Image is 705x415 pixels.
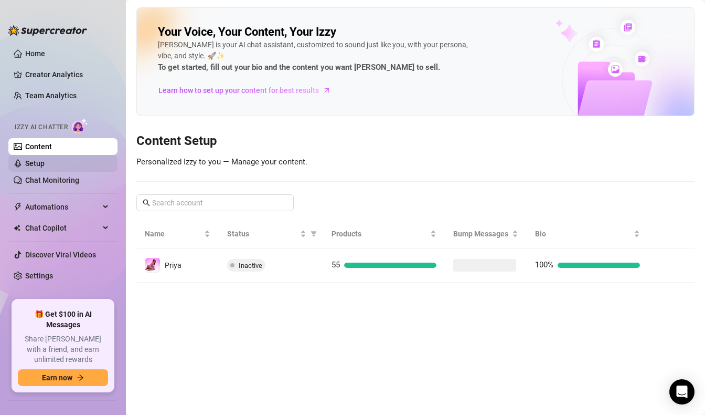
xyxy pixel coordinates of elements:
img: logo-BBDzfeDw.svg [8,25,87,36]
div: Open Intercom Messenger [669,379,695,404]
th: Bump Messages [445,220,527,248]
span: arrow-right [322,85,332,96]
span: Automations [25,199,100,215]
span: Learn how to set up your content for best results [158,85,319,96]
a: Creator Analytics [25,66,109,83]
th: Products [323,220,445,248]
span: filter [308,226,319,242]
h3: Content Setup [136,133,695,150]
div: [PERSON_NAME] is your AI chat assistant, customized to sound just like you, with your persona, vi... [158,39,473,74]
h2: Your Voice, Your Content, Your Izzy [158,25,336,39]
a: Team Analytics [25,91,77,100]
a: Setup [25,159,45,168]
img: Priya [145,258,160,273]
img: Chat Copilot [14,224,20,232]
input: Search account [152,197,279,209]
span: Personalized Izzy to you — Manage your content. [136,157,307,167]
th: Name [136,220,219,248]
a: Home [25,49,45,58]
span: Izzy AI Chatter [15,122,68,132]
img: ai-chatter-content-library-cLFOSyPT.png [531,8,694,116]
span: Name [145,228,202,240]
span: Bump Messages [453,228,510,240]
th: Bio [527,220,648,248]
img: AI Chatter [72,118,88,133]
span: Share [PERSON_NAME] with a friend, and earn unlimited rewards [18,334,108,365]
span: thunderbolt [14,203,22,211]
span: Earn now [42,373,72,382]
span: Chat Copilot [25,220,100,236]
a: Settings [25,272,53,280]
span: filter [311,231,317,237]
button: Earn nowarrow-right [18,369,108,386]
a: Chat Monitoring [25,176,79,184]
span: Bio [535,228,632,240]
span: arrow-right [77,374,84,381]
a: Content [25,142,52,151]
strong: To get started, fill out your bio and the content you want [PERSON_NAME] to sell. [158,63,440,72]
span: Products [332,228,428,240]
span: Priya [165,261,181,269]
span: 🎁 Get $100 in AI Messages [18,309,108,330]
a: Discover Viral Videos [25,251,96,259]
span: Status [227,228,298,240]
span: Inactive [239,262,262,269]
span: 55 [332,260,340,269]
span: search [143,199,150,206]
th: Status [219,220,323,248]
span: 100% [535,260,553,269]
a: Learn how to set up your content for best results [158,82,339,99]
